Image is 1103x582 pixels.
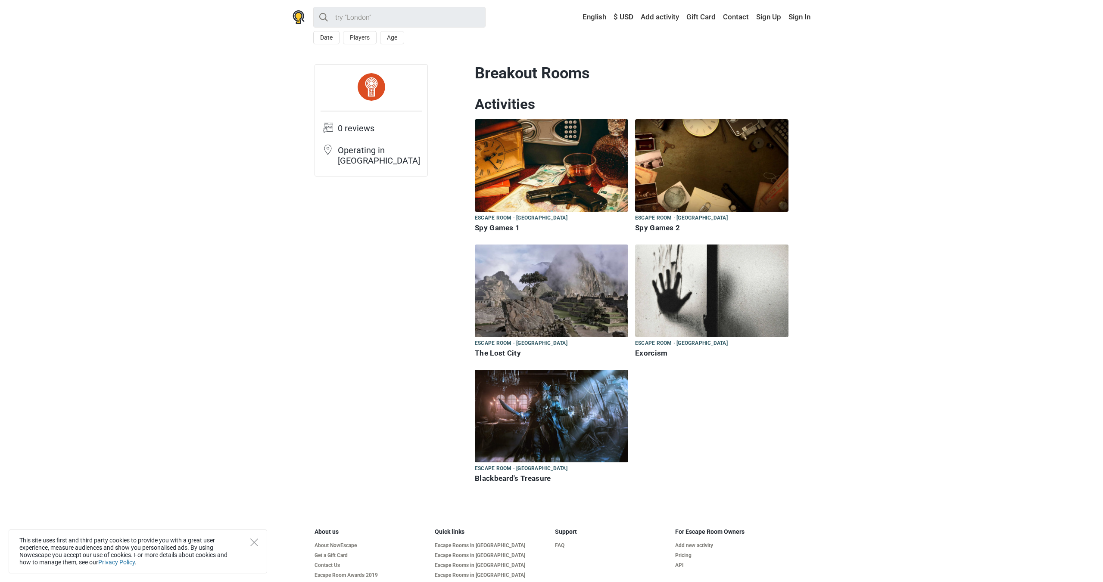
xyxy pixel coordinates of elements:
[315,572,428,579] a: Escape Room Awards 2019
[435,542,548,549] a: Escape Rooms in [GEOGRAPHIC_DATA]
[475,370,628,485] a: Blackbeard's Treasure Escape room · [GEOGRAPHIC_DATA] Blackbeard's Treasure
[475,119,628,234] a: Spy Games 1 Escape room · [GEOGRAPHIC_DATA] Spy Games 1
[635,339,728,348] span: Escape room · [GEOGRAPHIC_DATA]
[635,245,788,359] a: Exorcism Escape room · [GEOGRAPHIC_DATA] Exorcism
[754,9,783,25] a: Sign Up
[338,122,422,144] td: 0 reviews
[721,9,751,25] a: Contact
[435,562,548,569] a: Escape Rooms in [GEOGRAPHIC_DATA]
[315,542,428,549] a: About NowEscape
[635,349,788,358] h6: Exorcism
[475,223,628,232] h6: Spy Games 1
[435,552,548,559] a: Escape Rooms in [GEOGRAPHIC_DATA]
[9,529,267,573] div: This site uses first and third party cookies to provide you with a great user experience, measure...
[98,559,135,566] a: Privacy Policy
[315,562,428,569] a: Contact Us
[475,370,628,462] img: Blackbeard's Treasure
[635,119,788,234] a: Spy Games 2 Escape room · [GEOGRAPHIC_DATA] Spy Games 2
[475,339,567,348] span: Escape room · [GEOGRAPHIC_DATA]
[475,64,788,83] h1: Breakout Rooms
[675,562,788,569] a: API
[435,572,548,579] a: Escape Rooms in [GEOGRAPHIC_DATA]
[475,245,628,337] img: The Lost City
[475,349,628,358] h6: The Lost City
[380,31,404,44] button: Age
[635,119,788,212] img: Spy Games 2
[475,245,628,359] a: The Lost City Escape room · [GEOGRAPHIC_DATA] The Lost City
[343,31,377,44] button: Players
[675,542,788,549] a: Add new activity
[338,144,422,171] td: Operating in [GEOGRAPHIC_DATA]
[555,542,668,549] a: FAQ
[313,7,486,28] input: try “London”
[475,464,567,474] span: Escape room · [GEOGRAPHIC_DATA]
[475,214,567,223] span: Escape room · [GEOGRAPHIC_DATA]
[635,223,788,232] h6: Spy Games 2
[635,245,788,337] img: Exorcism
[675,528,788,536] h5: For Escape Room Owners
[611,9,636,25] a: $ USD
[475,474,628,483] h6: Blackbeard's Treasure
[639,9,681,25] a: Add activity
[313,31,340,44] button: Date
[293,10,305,24] img: Nowescape logo
[475,96,788,113] h2: Activities
[315,528,428,536] h5: About us
[475,119,628,212] img: Spy Games 1
[555,528,668,536] h5: Support
[435,528,548,536] h5: Quick links
[635,214,728,223] span: Escape room · [GEOGRAPHIC_DATA]
[684,9,718,25] a: Gift Card
[315,552,428,559] a: Get a Gift Card
[250,539,258,546] button: Close
[675,552,788,559] a: Pricing
[576,14,583,20] img: English
[574,9,608,25] a: English
[786,9,810,25] a: Sign In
